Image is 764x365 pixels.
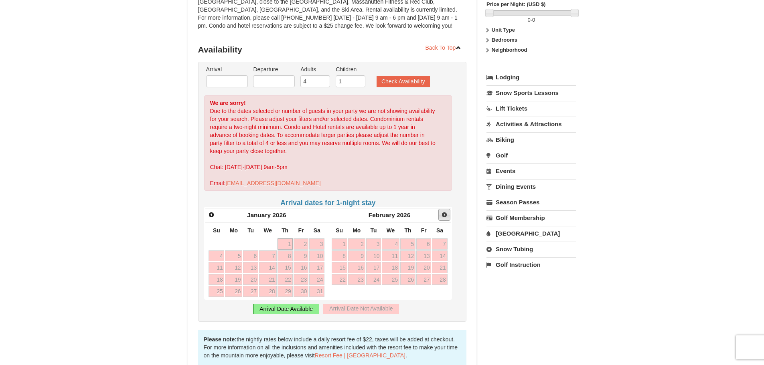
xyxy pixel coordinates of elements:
[336,227,343,234] span: Sunday
[366,274,381,285] a: 24
[210,100,246,106] strong: We are sorry!
[294,238,309,250] a: 2
[486,85,576,100] a: Snow Sports Lessons
[204,199,452,207] h4: Arrival dates for 1-night stay
[198,42,467,58] h3: Availability
[492,27,515,33] strong: Unit Type
[278,262,293,273] a: 15
[438,209,450,221] a: Next
[404,227,411,234] span: Thursday
[278,274,293,285] a: 22
[492,47,527,53] strong: Neighborhood
[209,262,224,273] a: 11
[532,17,535,23] span: 0
[432,238,447,250] a: 7
[366,250,381,262] a: 10
[492,37,517,43] strong: Bedrooms
[400,250,415,262] a: 12
[263,227,272,234] span: Wednesday
[294,286,309,297] a: 30
[213,227,220,234] span: Sunday
[400,238,415,250] a: 5
[225,250,242,262] a: 5
[441,212,448,218] span: Next
[416,262,432,273] a: 20
[382,238,399,250] a: 4
[486,117,576,131] a: Activities & Attractions
[243,274,258,285] a: 20
[294,250,309,262] a: 9
[421,227,427,234] span: Friday
[486,132,576,147] a: Biking
[400,262,415,273] a: 19
[416,274,432,285] a: 27
[382,250,399,262] a: 11
[278,250,293,262] a: 8
[247,227,254,234] span: Tuesday
[382,274,399,285] a: 25
[486,70,576,85] a: Lodging
[348,262,365,273] a: 16
[209,274,224,285] a: 18
[282,227,288,234] span: Thursday
[206,65,248,73] label: Arrival
[432,250,447,262] a: 14
[486,179,576,194] a: Dining Events
[309,238,324,250] a: 3
[420,42,467,54] a: Back To Top
[382,262,399,273] a: 18
[370,227,377,234] span: Tuesday
[348,274,365,285] a: 23
[230,227,238,234] span: Monday
[332,274,347,285] a: 22
[353,227,361,234] span: Monday
[369,212,395,218] span: February
[348,238,365,250] a: 2
[527,17,530,23] span: 0
[247,212,271,218] span: January
[315,352,405,359] a: Resort Fee | [GEOGRAPHIC_DATA]
[486,101,576,116] a: Lift Tickets
[208,212,215,218] span: Prev
[206,209,217,220] a: Prev
[209,286,224,297] a: 25
[309,250,324,262] a: 10
[243,262,258,273] a: 13
[204,336,237,343] strong: Please note:
[259,274,277,285] a: 21
[397,212,410,218] span: 2026
[278,238,293,250] a: 1
[294,274,309,285] a: 23
[486,195,576,210] a: Season Passes
[225,286,242,297] a: 26
[486,163,576,178] a: Events
[366,238,381,250] a: 3
[309,274,324,285] a: 24
[377,76,430,87] button: Check Availability
[300,65,330,73] label: Adults
[486,210,576,225] a: Golf Membership
[332,250,347,262] a: 8
[253,65,295,73] label: Departure
[486,242,576,256] a: Snow Tubing
[400,274,415,285] a: 26
[486,226,576,241] a: [GEOGRAPHIC_DATA]
[225,274,242,285] a: 19
[309,286,324,297] a: 31
[309,262,324,273] a: 17
[432,274,447,285] a: 28
[314,227,320,234] span: Saturday
[204,95,452,191] div: Due to the dates selected or number of guests in your party we are not showing availability for y...
[336,65,365,73] label: Children
[278,286,293,297] a: 29
[416,250,432,262] a: 13
[432,262,447,273] a: 21
[209,250,224,262] a: 4
[253,304,319,314] div: Arrival Date Available
[332,238,347,250] a: 1
[486,1,545,7] strong: Price per Night: (USD $)
[294,262,309,273] a: 16
[436,227,443,234] span: Saturday
[272,212,286,218] span: 2026
[486,148,576,163] a: Golf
